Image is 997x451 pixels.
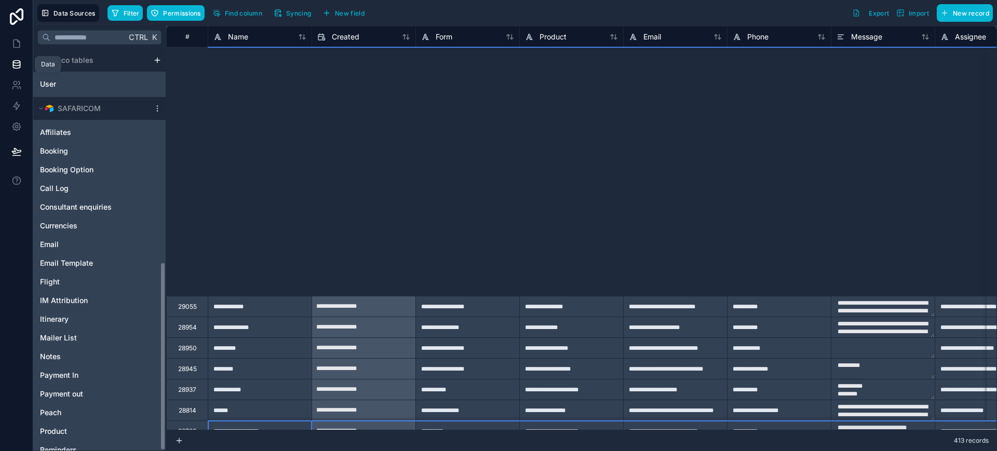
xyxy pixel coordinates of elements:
span: Filter [124,9,140,17]
button: Permissions [147,5,204,21]
span: Ctrl [128,31,149,44]
button: Syncing [270,5,315,21]
div: # [174,33,200,40]
span: Permissions [163,9,200,17]
button: New field [319,5,368,21]
button: Find column [209,5,266,21]
span: Created [332,32,359,42]
div: 28782 [178,427,196,435]
div: 29055 [178,303,197,311]
span: Form [436,32,452,42]
span: Email [643,32,661,42]
button: Data Sources [37,4,99,22]
a: Permissions [147,5,208,21]
a: New record [933,4,993,22]
span: New field [335,9,365,17]
button: Export [848,4,893,22]
a: Syncing [270,5,319,21]
span: Assignee [955,32,986,42]
span: Export [869,9,889,17]
div: Data [41,60,55,69]
span: Syncing [286,9,311,17]
button: New record [937,4,993,22]
span: 413 records [954,436,989,445]
span: K [151,34,158,41]
span: Phone [747,32,769,42]
div: 28950 [178,344,197,352]
span: Name [228,32,248,42]
span: Data Sources [53,9,96,17]
div: 28814 [179,406,196,415]
span: New record [953,9,989,17]
button: Filter [107,5,143,21]
span: Import [909,9,929,17]
div: 28937 [178,386,196,394]
span: Product [540,32,567,42]
span: Message [851,32,882,42]
span: Find column [225,9,262,17]
div: 28954 [178,323,197,332]
div: 28945 [178,365,197,373]
button: Import [893,4,933,22]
